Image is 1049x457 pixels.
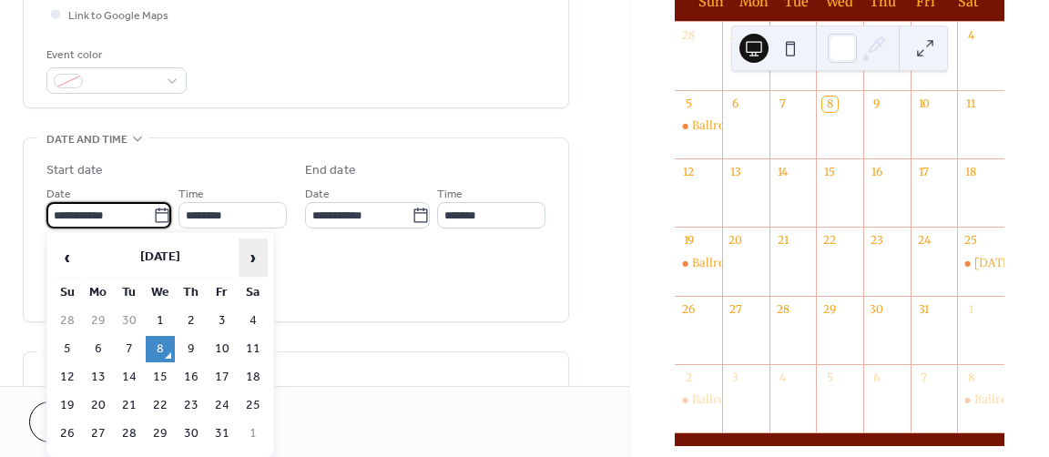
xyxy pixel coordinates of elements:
[84,392,113,419] td: 20
[681,233,697,249] div: 19
[53,336,82,362] td: 5
[146,308,175,334] td: 1
[681,96,697,112] div: 5
[115,364,144,391] td: 14
[239,336,268,362] td: 11
[115,336,144,362] td: 7
[437,185,463,204] span: Time
[692,391,912,408] div: Ballroom Dance with [PERSON_NAME]
[675,117,722,134] div: Ballroom Dance with Tom Bruhl
[681,370,697,385] div: 2
[681,165,697,180] div: 12
[728,165,743,180] div: 13
[957,255,1004,271] div: Halloween Dance Costume Party with Mason Tyler Duo
[675,391,722,408] div: Ballroom Dance with Tom Bruhl
[84,421,113,447] td: 27
[53,279,82,306] th: Su
[775,301,790,317] div: 28
[869,301,884,317] div: 30
[177,364,206,391] td: 16
[68,6,168,25] span: Link to Google Maps
[728,301,743,317] div: 27
[208,308,237,334] td: 3
[46,161,103,180] div: Start date
[84,336,113,362] td: 6
[84,239,237,278] th: [DATE]
[84,308,113,334] td: 29
[822,301,838,317] div: 29
[305,161,356,180] div: End date
[46,185,71,204] span: Date
[963,27,979,43] div: 4
[239,279,268,306] th: Sa
[177,392,206,419] td: 23
[146,364,175,391] td: 15
[957,391,1004,408] div: Ballroom Dance with Rhythm
[177,279,206,306] th: Th
[963,370,979,385] div: 8
[29,401,141,442] button: Cancel
[53,421,82,447] td: 26
[916,96,932,112] div: 10
[681,301,697,317] div: 26
[239,364,268,391] td: 18
[728,233,743,249] div: 20
[305,185,330,204] span: Date
[963,165,979,180] div: 18
[178,185,204,204] span: Time
[177,336,206,362] td: 9
[115,421,144,447] td: 28
[53,308,82,334] td: 28
[46,46,183,65] div: Event color
[208,364,237,391] td: 17
[177,421,206,447] td: 30
[675,255,722,271] div: Ballroom Dance with Ray Cavicchio & Therese' DiMuzio
[963,233,979,249] div: 25
[84,364,113,391] td: 13
[916,165,932,180] div: 17
[46,130,127,149] span: Date and time
[208,421,237,447] td: 31
[775,233,790,249] div: 21
[239,308,268,334] td: 4
[177,308,206,334] td: 2
[239,392,268,419] td: 25
[692,117,912,134] div: Ballroom Dance with [PERSON_NAME]
[963,96,979,112] div: 11
[728,96,743,112] div: 6
[53,392,82,419] td: 19
[208,279,237,306] th: Fr
[869,233,884,249] div: 23
[53,364,82,391] td: 12
[146,336,175,362] td: 8
[963,301,979,317] div: 1
[869,165,884,180] div: 16
[728,370,743,385] div: 3
[146,421,175,447] td: 29
[775,165,790,180] div: 14
[869,370,884,385] div: 6
[822,165,838,180] div: 15
[822,96,838,112] div: 8
[775,96,790,112] div: 7
[822,233,838,249] div: 22
[916,370,932,385] div: 7
[822,370,838,385] div: 5
[916,233,932,249] div: 24
[115,279,144,306] th: Tu
[869,96,884,112] div: 9
[916,301,932,317] div: 31
[208,336,237,362] td: 10
[208,392,237,419] td: 24
[54,239,81,276] span: ‹
[84,279,113,306] th: Mo
[146,279,175,306] th: We
[115,308,144,334] td: 30
[775,370,790,385] div: 4
[146,392,175,419] td: 22
[239,239,267,276] span: ›
[239,421,268,447] td: 1
[115,392,144,419] td: 21
[728,27,743,43] div: 29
